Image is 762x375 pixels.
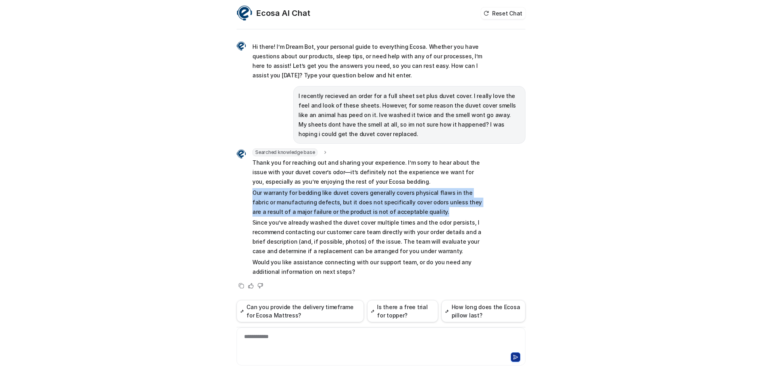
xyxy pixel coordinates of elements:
[237,149,246,159] img: Widget
[481,8,525,19] button: Reset Chat
[237,41,246,51] img: Widget
[252,158,485,187] p: Thank you for reaching out and sharing your experience. I’m sorry to hear about the issue with yo...
[252,188,485,217] p: Our warranty for bedding like duvet covers generally covers physical flaws in the fabric or manuf...
[367,300,438,322] button: Is there a free trial for topper?
[256,8,310,19] h2: Ecosa AI Chat
[441,300,525,322] button: How long does the Ecosa pillow last?
[252,218,485,256] p: Since you’ve already washed the duvet cover multiple times and the odor persists, I recommend con...
[237,300,364,322] button: Can you provide the delivery timeframe for Ecosa Mattress?
[237,5,252,21] img: Widget
[252,42,485,80] p: Hi there! I’m Dream Bot, your personal guide to everything Ecosa. Whether you have questions abou...
[298,91,520,139] p: I recently recieved an order for a full sheet set plus duvet cover. I really love the feel and lo...
[252,148,317,156] span: Searched knowledge base
[252,258,485,277] p: Would you like assistance connecting with our support team, or do you need any additional informa...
